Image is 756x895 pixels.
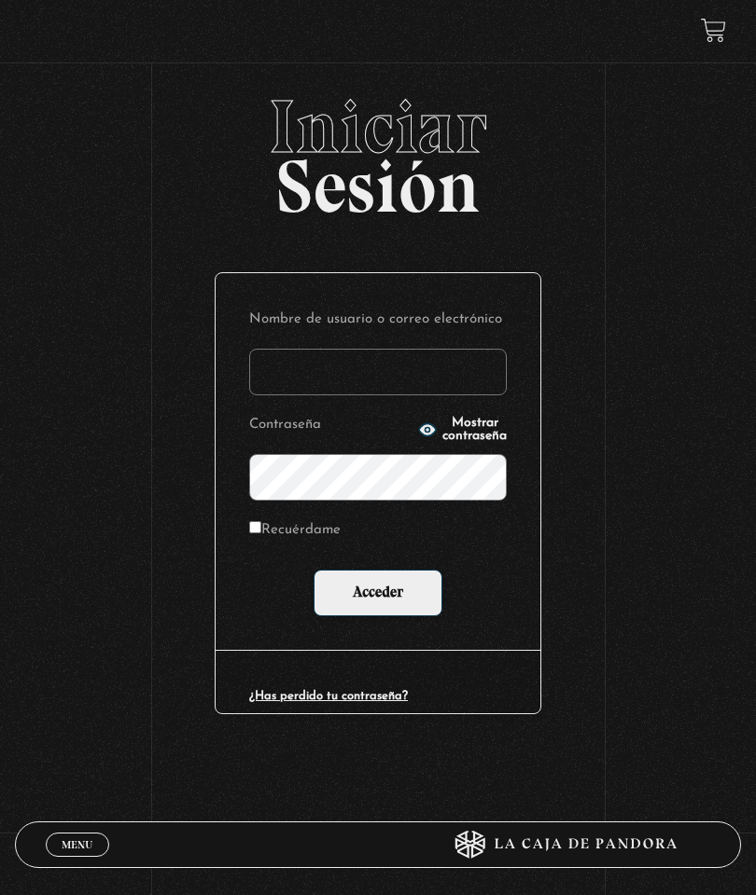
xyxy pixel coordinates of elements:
input: Recuérdame [249,521,261,533]
a: ¿Has perdido tu contraseña? [249,690,408,702]
label: Contraseña [249,412,413,439]
span: Cerrar [55,855,99,868]
h2: Sesión [15,89,741,209]
span: Mostrar contraseña [442,417,507,443]
label: Nombre de usuario o correo electrónico [249,307,507,334]
label: Recuérdame [249,517,341,544]
a: View your shopping cart [701,18,726,43]
button: Mostrar contraseña [418,417,507,443]
span: Menu [62,839,92,850]
span: Iniciar [15,89,741,164]
input: Acceder [314,570,442,616]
